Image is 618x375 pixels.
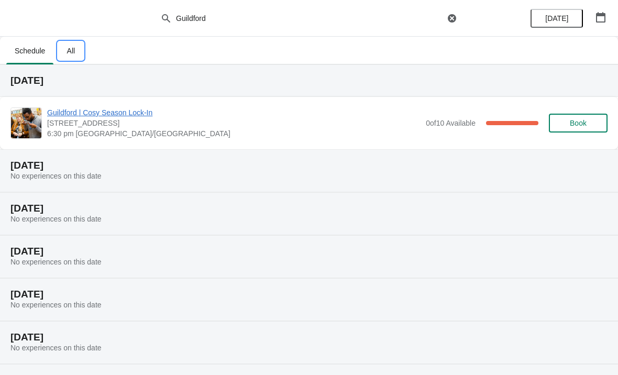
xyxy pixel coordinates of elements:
[10,246,608,257] h2: [DATE]
[47,118,421,128] span: [STREET_ADDRESS]
[10,258,102,266] span: No experiences on this date
[58,41,84,60] span: All
[10,344,102,352] span: No experiences on this date
[10,289,608,300] h2: [DATE]
[447,13,457,24] button: Clear
[10,301,102,309] span: No experiences on this date
[426,119,476,127] span: 0 of 10 Available
[175,9,445,28] input: Search
[10,215,102,223] span: No experiences on this date
[11,108,41,138] img: Guildford | Cosy Season Lock-In | 5 Market Street, Guildford, GU1 4LB | 6:30 pm Europe/London
[10,160,608,171] h2: [DATE]
[549,114,608,133] button: Book
[545,14,568,23] span: [DATE]
[10,75,608,86] h2: [DATE]
[10,332,608,343] h2: [DATE]
[47,128,421,139] span: 6:30 pm [GEOGRAPHIC_DATA]/[GEOGRAPHIC_DATA]
[531,9,583,28] button: [DATE]
[47,107,421,118] span: Guildford | Cosy Season Lock-In
[6,41,53,60] span: Schedule
[10,203,608,214] h2: [DATE]
[570,119,587,127] span: Book
[10,172,102,180] span: No experiences on this date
